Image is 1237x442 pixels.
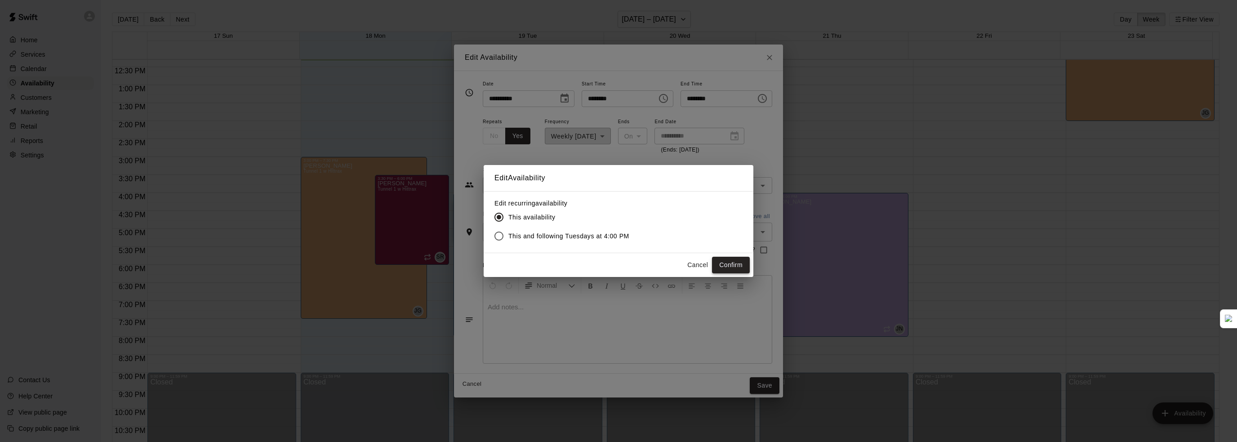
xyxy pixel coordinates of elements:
label: Edit recurring availability [494,199,636,208]
span: This availability [508,213,555,222]
button: Confirm [712,257,750,273]
h2: Edit Availability [484,165,753,191]
span: This and following Tuesdays at 4:00 PM [508,232,629,241]
button: Cancel [683,257,712,273]
img: Detect Auto [1225,315,1233,323]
